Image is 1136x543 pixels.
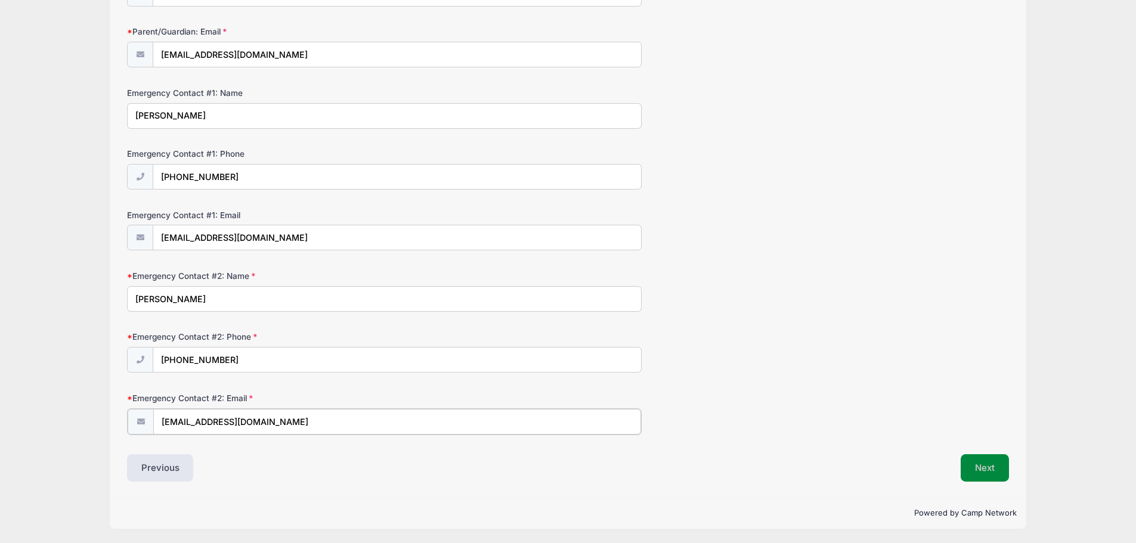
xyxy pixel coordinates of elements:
[119,507,1017,519] p: Powered by Camp Network
[127,148,421,160] label: Emergency Contact #1: Phone
[127,392,421,404] label: Emergency Contact #2: Email
[153,409,641,435] input: email@email.com
[153,225,642,250] input: email@email.com
[127,331,421,343] label: Emergency Contact #2: Phone
[961,454,1009,482] button: Next
[153,347,642,373] input: (xxx) xxx-xxxx
[153,42,642,67] input: email@email.com
[127,26,421,38] label: Parent/Guardian: Email
[127,87,421,99] label: Emergency Contact #1: Name
[127,270,421,282] label: Emergency Contact #2: Name
[127,454,194,482] button: Previous
[127,209,421,221] label: Emergency Contact #1: Email
[153,164,642,190] input: (xxx) xxx-xxxx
